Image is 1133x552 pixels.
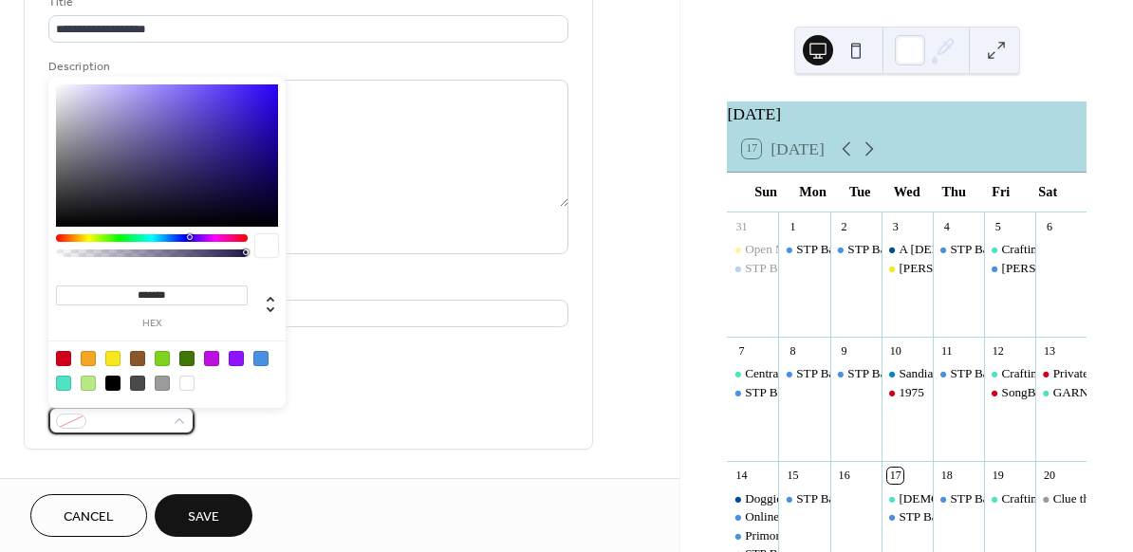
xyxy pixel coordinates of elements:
[938,343,955,359] div: 11
[984,490,1035,507] div: Crafting Circle
[64,507,114,527] span: Cancel
[785,343,801,359] div: 8
[882,384,933,401] div: 1975
[1035,384,1087,401] div: GARNA presents Colorado Environmental Film Fest
[155,351,170,366] div: #7ED321
[155,376,170,391] div: #9B9B9B
[887,218,903,234] div: 3
[899,241,1127,258] div: A [DEMOGRAPHIC_DATA] Board Meeting
[887,343,903,359] div: 10
[1041,343,1057,359] div: 13
[745,241,795,258] div: Open Mic
[887,468,903,484] div: 17
[1002,490,1077,507] div: Crafting Circle
[727,101,1087,126] div: [DATE]
[745,365,903,382] div: Central [US_STATE] Humanist
[56,376,71,391] div: #50E3C2
[727,527,778,544] div: Primordial Sound Meditation with Priti Chanda Klco
[188,507,219,527] span: Save
[984,365,1035,382] div: Crafting Circle
[830,241,882,258] div: STP Baby with the bath water rehearsals
[899,508,1102,525] div: STP Baby with the bath water rehearsals
[882,508,933,525] div: STP Baby with the bath water rehearsals
[990,218,1006,234] div: 5
[796,365,999,382] div: STP Baby with the bath water rehearsals
[1035,365,1087,382] div: Private rehearsal
[1024,173,1071,212] div: Sat
[81,351,96,366] div: #F5A623
[882,241,933,258] div: A Church Board Meeting
[883,173,931,212] div: Wed
[1002,365,1077,382] div: Crafting Circle
[745,490,821,507] div: Doggie Market
[155,494,252,537] button: Save
[745,260,948,277] div: STP Baby with the bath water rehearsals
[727,241,778,258] div: Open Mic
[847,241,1050,258] div: STP Baby with the bath water rehearsals
[778,365,829,382] div: STP Baby with the bath water rehearsals
[785,218,801,234] div: 1
[734,468,750,484] div: 14
[882,260,933,277] div: Matt Flinner Trio opening guest Briony Hunn
[933,365,984,382] div: STP Baby with the bath water rehearsals
[130,351,145,366] div: #8B572A
[830,365,882,382] div: STP Baby with the bath water rehearsals
[847,365,1050,382] div: STP Baby with the bath water rehearsals
[836,343,852,359] div: 9
[727,260,778,277] div: STP Baby with the bath water rehearsals
[1002,241,1077,258] div: Crafting Circle
[745,527,1019,544] div: Primordial Sound Meditation with [PERSON_NAME]
[204,351,219,366] div: #BD10E0
[734,218,750,234] div: 31
[48,472,133,492] span: Date and time
[48,57,565,77] div: Description
[938,218,955,234] div: 4
[56,351,71,366] div: #D0021B
[836,218,852,234] div: 2
[727,384,778,401] div: STP Baby with the bath water rehearsals
[899,384,923,401] div: 1975
[836,173,883,212] div: Tue
[796,241,999,258] div: STP Baby with the bath water rehearsals
[179,351,195,366] div: #417505
[836,468,852,484] div: 16
[56,319,248,329] label: hex
[796,490,999,507] div: STP Baby with the bath water rehearsals
[882,365,933,382] div: Sandia Hearing Aid Center
[1041,468,1057,484] div: 20
[742,173,789,212] div: Sun
[734,343,750,359] div: 7
[977,173,1025,212] div: Fri
[789,173,837,212] div: Mon
[179,376,195,391] div: #FFFFFF
[990,468,1006,484] div: 19
[984,260,1035,277] div: Salida Moth Mixed ages auditions
[105,351,121,366] div: #F8E71C
[778,241,829,258] div: STP Baby with the bath water rehearsals
[727,490,778,507] div: Doggie Market
[1053,490,1131,507] div: Clue the Movie
[727,365,778,382] div: Central Colorado Humanist
[1035,490,1087,507] div: Clue the Movie
[882,490,933,507] div: Shamanic Healing Circle with Sarah Sol
[727,508,778,525] div: Online Silent Auction for Campout for the cause ends
[105,376,121,391] div: #000000
[984,384,1035,401] div: SongBird Rehearsal
[229,351,244,366] div: #9013FE
[933,241,984,258] div: STP Baby with the bath water rehearsals
[81,376,96,391] div: #B8E986
[785,468,801,484] div: 15
[130,376,145,391] div: #4A4A4A
[745,508,1013,525] div: Online Silent Auction for Campout for the cause ends
[778,490,829,507] div: STP Baby with the bath water rehearsals
[899,365,1033,382] div: Sandia Hearing Aid Center
[933,490,984,507] div: STP Baby with the bath water rehearsals
[30,494,147,537] button: Cancel
[48,277,565,297] div: Location
[253,351,269,366] div: #4A90E2
[1002,384,1103,401] div: SongBird Rehearsal
[990,343,1006,359] div: 12
[930,173,977,212] div: Thu
[745,384,948,401] div: STP Baby with the bath water rehearsals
